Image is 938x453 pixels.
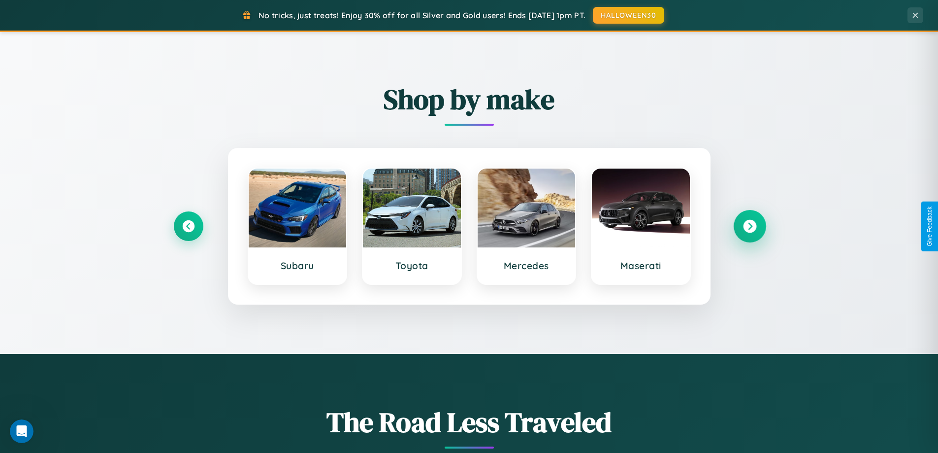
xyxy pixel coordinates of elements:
iframe: Intercom live chat [10,419,33,443]
button: HALLOWEEN30 [593,7,664,24]
h3: Maserati [602,260,680,272]
span: No tricks, just treats! Enjoy 30% off for all Silver and Gold users! Ends [DATE] 1pm PT. [259,10,585,20]
h2: Shop by make [174,80,765,118]
div: Give Feedback [926,207,933,246]
h3: Toyota [373,260,451,272]
h3: Subaru [259,260,337,272]
h3: Mercedes [487,260,566,272]
h1: The Road Less Traveled [174,403,765,441]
